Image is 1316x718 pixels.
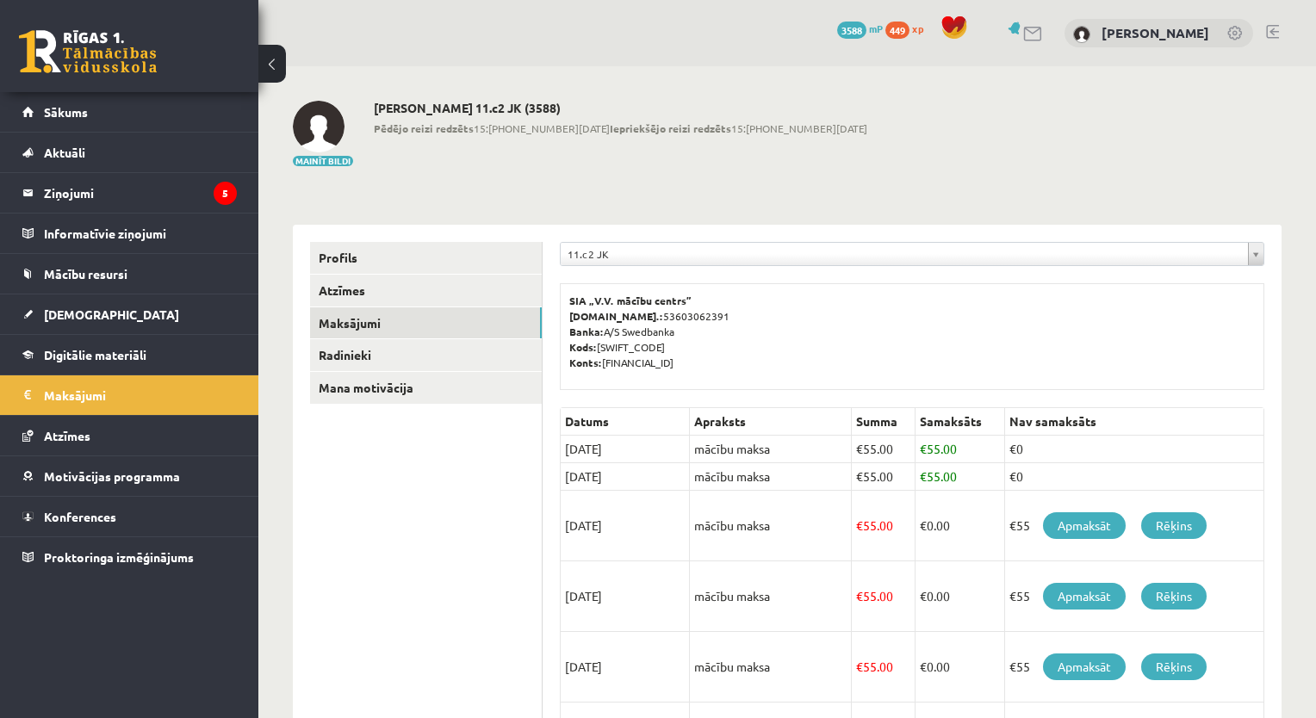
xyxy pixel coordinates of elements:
[1141,512,1207,539] a: Rēķins
[44,173,237,213] legend: Ziņojumi
[561,463,690,491] td: [DATE]
[310,339,542,371] a: Radinieki
[1073,26,1090,43] img: Emīls Lasis
[920,468,927,484] span: €
[916,491,1005,561] td: 0.00
[561,632,690,703] td: [DATE]
[293,156,353,166] button: Mainīt bildi
[916,436,1005,463] td: 55.00
[22,335,237,374] a: Digitālie materiāli
[569,325,604,338] b: Banka:
[561,491,690,561] td: [DATE]
[44,306,179,322] span: [DEMOGRAPHIC_DATA]
[690,632,852,703] td: mācību maksa
[22,375,237,415] a: Maksājumi
[852,632,916,703] td: 55.00
[1005,491,1264,561] td: €55
[1043,512,1126,539] a: Apmaksāt
[310,242,542,274] a: Profils
[569,340,597,354] b: Kods:
[610,121,731,135] b: Iepriekšējo reizi redzēts
[569,309,663,323] b: [DOMAIN_NAME].:
[44,104,88,120] span: Sākums
[852,561,916,632] td: 55.00
[569,356,602,369] b: Konts:
[856,441,863,456] span: €
[1141,583,1207,610] a: Rēķins
[916,632,1005,703] td: 0.00
[44,145,85,160] span: Aktuāli
[22,92,237,132] a: Sākums
[1005,436,1264,463] td: €0
[856,517,863,533] span: €
[22,173,237,213] a: Ziņojumi5
[837,22,866,39] span: 3588
[1005,561,1264,632] td: €55
[916,408,1005,436] th: Samaksāts
[1005,408,1264,436] th: Nav samaksāts
[852,408,916,436] th: Summa
[310,307,542,339] a: Maksājumi
[374,121,867,136] span: 15:[PHONE_NUMBER][DATE] 15:[PHONE_NUMBER][DATE]
[561,561,690,632] td: [DATE]
[44,468,180,484] span: Motivācijas programma
[19,30,157,73] a: Rīgas 1. Tālmācības vidusskola
[852,491,916,561] td: 55.00
[44,266,127,282] span: Mācību resursi
[561,243,1263,265] a: 11.c2 JK
[568,243,1241,265] span: 11.c2 JK
[374,121,474,135] b: Pēdējo reizi redzēts
[1043,583,1126,610] a: Apmaksāt
[561,436,690,463] td: [DATE]
[44,214,237,253] legend: Informatīvie ziņojumi
[856,659,863,674] span: €
[374,101,867,115] h2: [PERSON_NAME] 11.c2 JK (3588)
[44,347,146,362] span: Digitālie materiāli
[1102,24,1209,41] a: [PERSON_NAME]
[44,428,90,443] span: Atzīmes
[214,182,237,205] i: 5
[569,293,1255,370] p: 53603062391 A/S Swedbanka [SWIFT_CODE] [FINANCIAL_ID]
[1141,653,1207,680] a: Rēķins
[690,463,852,491] td: mācību maksa
[856,468,863,484] span: €
[856,588,863,603] span: €
[22,214,237,253] a: Informatīvie ziņojumi
[690,408,852,436] th: Apraksts
[852,463,916,491] td: 55.00
[1005,463,1264,491] td: €0
[22,294,237,334] a: [DEMOGRAPHIC_DATA]
[920,441,927,456] span: €
[22,497,237,536] a: Konferences
[561,408,690,436] th: Datums
[22,254,237,294] a: Mācību resursi
[44,509,116,524] span: Konferences
[1005,632,1264,703] td: €55
[569,294,692,307] b: SIA „V.V. mācību centrs”
[885,22,932,35] a: 449 xp
[690,561,852,632] td: mācību maksa
[690,491,852,561] td: mācību maksa
[1043,653,1126,680] a: Apmaksāt
[44,375,237,415] legend: Maksājumi
[310,372,542,404] a: Mana motivācija
[912,22,923,35] span: xp
[44,549,194,565] span: Proktoringa izmēģinājums
[885,22,909,39] span: 449
[22,416,237,455] a: Atzīmes
[869,22,883,35] span: mP
[22,456,237,496] a: Motivācijas programma
[22,133,237,172] a: Aktuāli
[920,517,927,533] span: €
[916,463,1005,491] td: 55.00
[920,659,927,674] span: €
[916,561,1005,632] td: 0.00
[852,436,916,463] td: 55.00
[920,588,927,603] span: €
[837,22,883,35] a: 3588 mP
[310,275,542,306] a: Atzīmes
[22,537,237,577] a: Proktoringa izmēģinājums
[690,436,852,463] td: mācību maksa
[293,101,345,152] img: Emīls Lasis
